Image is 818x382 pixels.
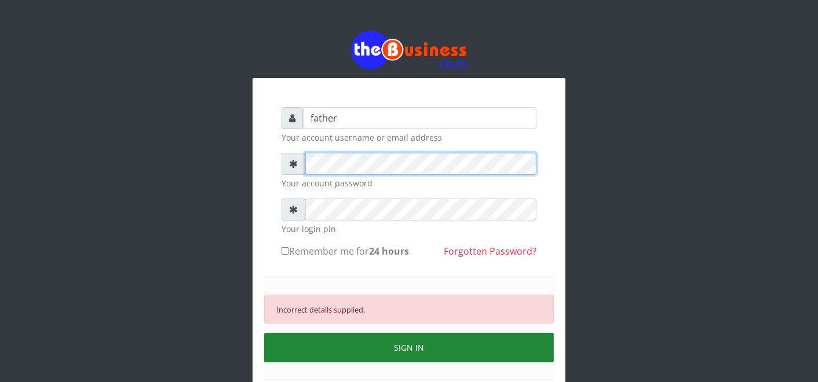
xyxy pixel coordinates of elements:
input: Remember me for24 hours [282,247,289,255]
small: Incorrect details supplied. [276,304,365,315]
small: Your account password [282,177,536,189]
input: Username or email address [303,107,536,129]
small: Your account username or email address [282,131,536,144]
b: 24 hours [369,245,409,258]
small: Your login pin [282,223,536,235]
button: SIGN IN [264,333,554,362]
a: Forgotten Password? [444,245,536,258]
label: Remember me for [282,244,409,258]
